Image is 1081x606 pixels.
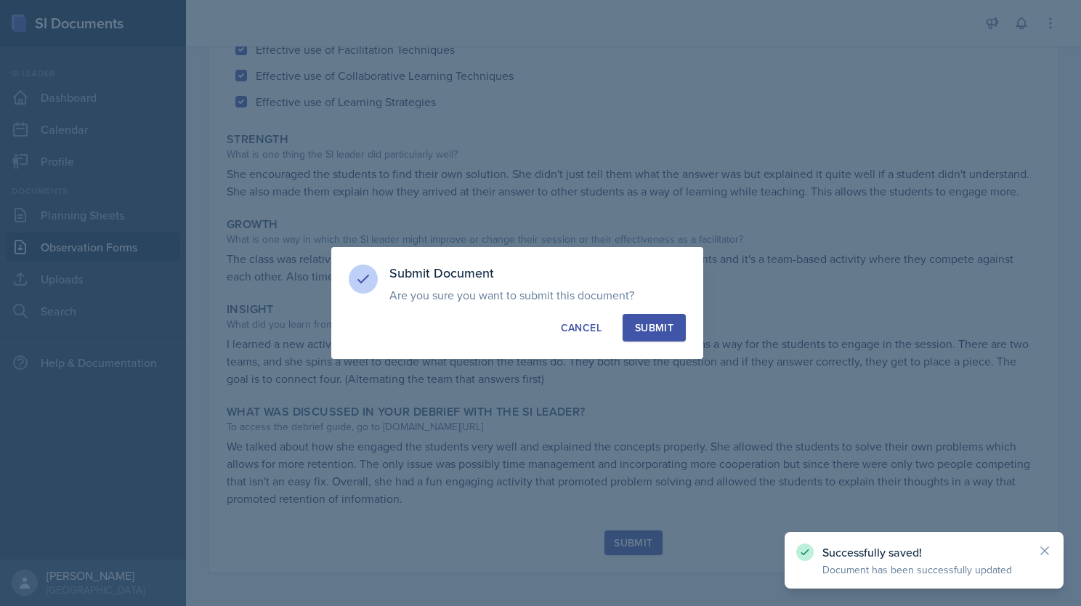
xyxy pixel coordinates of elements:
[389,288,686,302] p: Are you sure you want to submit this document?
[623,314,686,342] button: Submit
[822,562,1026,577] p: Document has been successfully updated
[822,545,1026,559] p: Successfully saved!
[389,264,686,282] h3: Submit Document
[635,320,673,335] div: Submit
[548,314,614,342] button: Cancel
[561,320,602,335] div: Cancel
